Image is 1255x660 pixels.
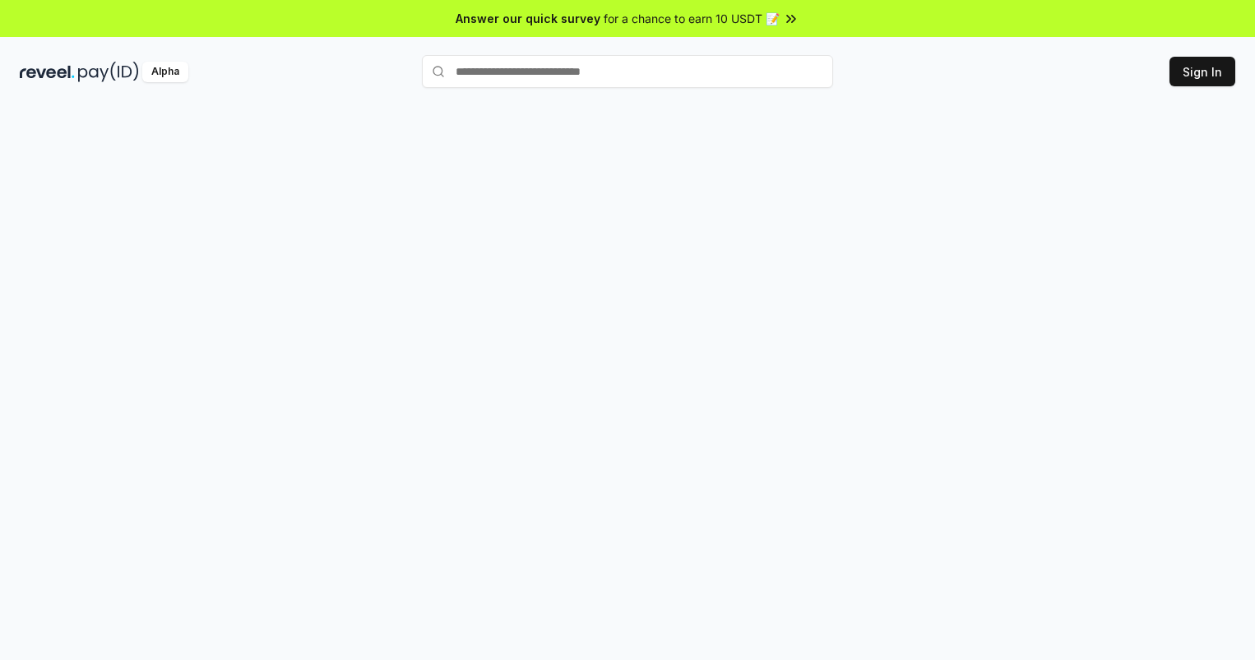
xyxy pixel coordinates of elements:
img: reveel_dark [20,62,75,82]
img: pay_id [78,62,139,82]
button: Sign In [1169,57,1235,86]
span: for a chance to earn 10 USDT 📝 [604,10,780,27]
div: Alpha [142,62,188,82]
span: Answer our quick survey [456,10,600,27]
